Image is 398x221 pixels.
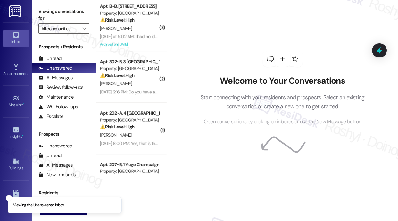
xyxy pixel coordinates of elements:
[38,94,74,101] div: Maintenance
[100,161,159,168] div: Apt. 207~B, 1 Yugo Champaign South 3rd Lofts
[32,43,96,50] div: Prospects + Residents
[38,55,62,62] div: Unread
[9,5,22,17] img: ResiDesk Logo
[38,75,73,81] div: All Messages
[38,172,76,178] div: New Inbounds
[100,10,159,17] div: Property: [GEOGRAPHIC_DATA]
[3,124,29,142] a: Insights •
[100,3,159,10] div: Apt. B~B, [STREET_ADDRESS]
[100,117,159,123] div: Property: [GEOGRAPHIC_DATA]
[100,175,141,181] strong: 🌟 Risk Level: Positive
[3,30,29,47] a: Inbox
[100,110,159,117] div: Apt. 202~A, 4 [GEOGRAPHIC_DATA]
[41,23,79,34] input: All communities
[3,188,29,205] a: Leads
[100,65,159,72] div: Property: [GEOGRAPHIC_DATA]
[191,76,374,86] h2: Welcome to Your Conversations
[82,26,86,31] i: 
[38,103,78,110] div: WO Follow-ups
[100,33,345,39] div: [DATE] at 5:02 AM: I had no idea how the person is or the friends he is with but honestly it is v...
[100,132,132,138] span: [PERSON_NAME]
[3,156,29,173] a: Buildings
[38,65,72,72] div: Unanswered
[100,124,135,130] strong: ⚠️ Risk Level: High
[6,195,12,201] button: Close toast
[100,89,214,95] div: [DATE] 2:16 PM: Do you have any updates regarding the fees?
[38,152,62,159] div: Unread
[204,118,361,126] span: Open conversations by clicking on inboxes or use the New Message button
[3,93,29,110] a: Site Visit •
[100,25,132,31] span: [PERSON_NAME]
[100,140,238,146] div: [DATE] 8:00 PM: Yes, that is the one that I got a text saying it was complete
[100,58,159,65] div: Apt. 302~B, 3 [GEOGRAPHIC_DATA]
[100,17,135,23] strong: ⚠️ Risk Level: High
[100,81,132,86] span: [PERSON_NAME]
[23,102,24,106] span: •
[32,131,96,137] div: Prospects
[38,143,72,149] div: Unanswered
[100,168,159,175] div: Property: [GEOGRAPHIC_DATA] South 3rd Lofts
[32,190,96,196] div: Residents
[13,202,64,208] p: Viewing the Unanswered inbox
[38,113,63,120] div: Escalate
[29,70,29,75] span: •
[99,40,160,49] div: Archived on [DATE]
[100,73,135,78] strong: ⚠️ Risk Level: High
[22,133,23,138] span: •
[38,162,73,169] div: All Messages
[191,93,374,111] p: Start connecting with your residents and prospects. Select an existing conversation or create a n...
[38,84,83,91] div: Review follow-ups
[38,6,89,23] label: Viewing conversations for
